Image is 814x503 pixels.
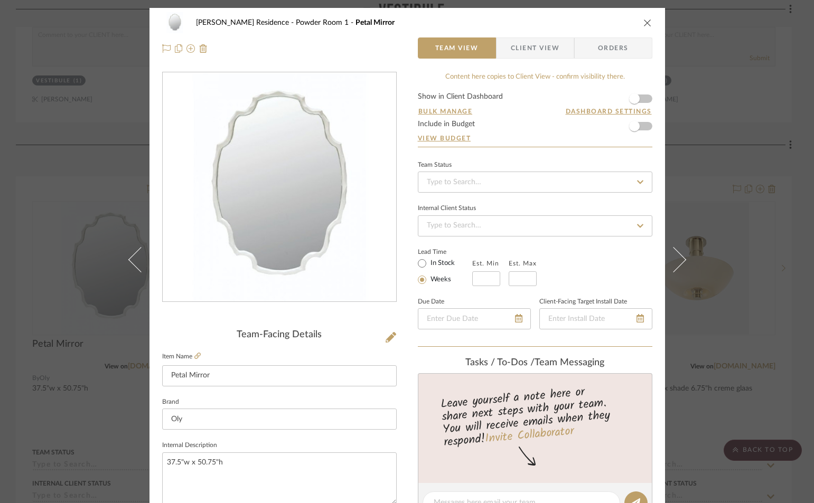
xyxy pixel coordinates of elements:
[162,352,201,361] label: Item Name
[539,308,652,329] input: Enter Install Date
[586,37,640,59] span: Orders
[418,107,473,116] button: Bulk Manage
[435,37,479,59] span: Team View
[296,19,355,26] span: Powder Room 1
[484,422,574,449] a: Invite Collaborator
[428,275,451,284] label: Weeks
[418,134,652,143] a: View Budget
[465,358,535,367] span: Tasks / To-Dos /
[418,247,472,257] label: Lead Time
[418,172,652,193] input: Type to Search…
[418,357,652,369] div: team Messaging
[416,381,653,451] div: Leave yourself a note here or share next steps with your team. You will receive emails when they ...
[418,206,476,211] div: Internal Client Status
[472,260,499,267] label: Est. Min
[196,19,296,26] span: [PERSON_NAME] Residence
[511,37,559,59] span: Client View
[162,329,397,341] div: Team-Facing Details
[165,73,394,302] img: 57d36bde-fae4-46a9-9c02-1fa445f423ce_436x436.jpg
[199,44,208,53] img: Remove from project
[643,18,652,27] button: close
[539,299,627,305] label: Client-Facing Target Install Date
[565,107,652,116] button: Dashboard Settings
[418,163,452,168] div: Team Status
[162,443,217,448] label: Internal Description
[163,73,396,302] div: 0
[418,257,472,286] mat-radio-group: Select item type
[509,260,537,267] label: Est. Max
[418,215,652,236] input: Type to Search…
[428,259,455,268] label: In Stock
[418,299,444,305] label: Due Date
[162,365,397,386] input: Enter Item Name
[162,409,397,430] input: Enter Brand
[162,400,179,405] label: Brand
[355,19,395,26] span: Petal Mirror
[418,72,652,82] div: Content here copies to Client View - confirm visibility there.
[418,308,531,329] input: Enter Due Date
[162,12,188,33] img: 57d36bde-fae4-46a9-9c02-1fa445f423ce_48x40.jpg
